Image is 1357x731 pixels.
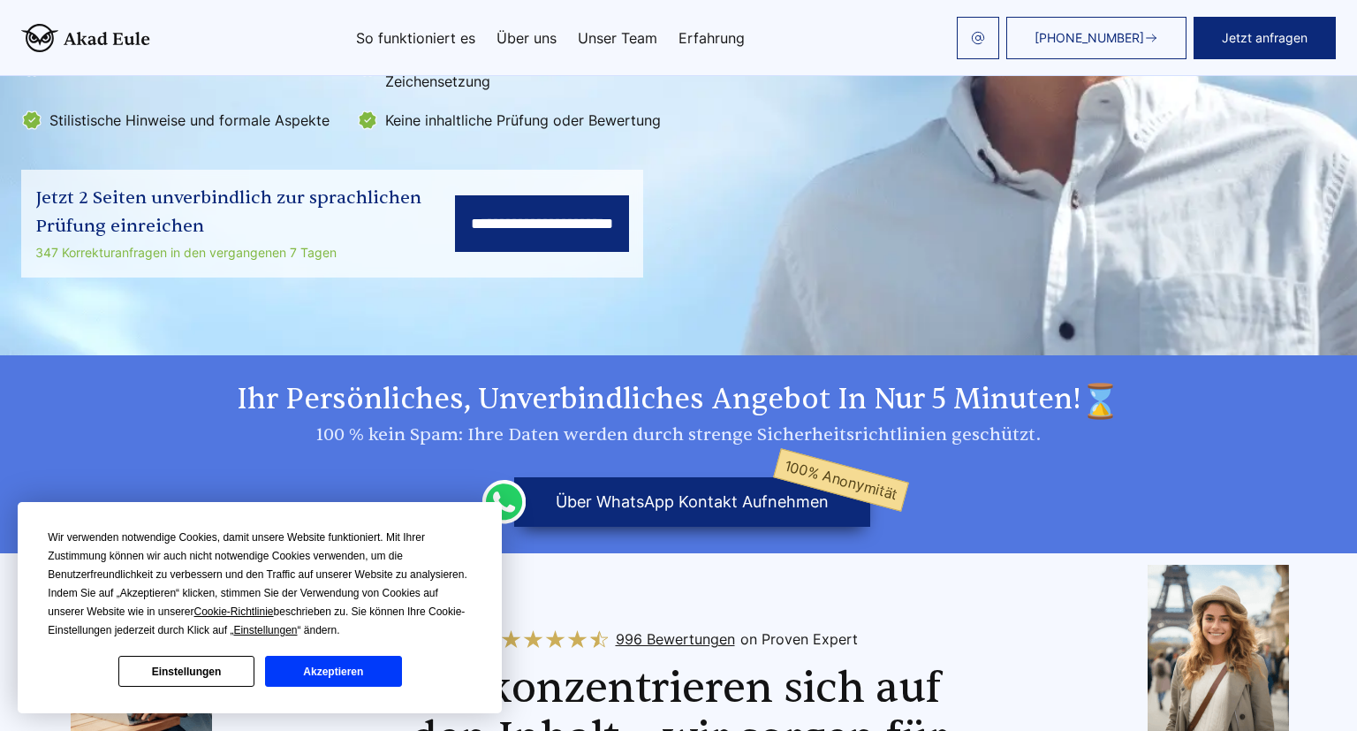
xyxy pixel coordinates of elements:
[1035,31,1144,45] span: [PHONE_NUMBER]
[356,31,475,45] a: So funktioniert es
[21,421,1336,449] div: 100 % kein Spam: Ihre Daten werden durch strenge Sicherheitsrichtlinien geschützt.
[773,448,909,512] span: 100% Anonymität
[1081,382,1120,421] img: time
[500,625,858,653] a: 996 Bewertungenon Proven Expert
[678,31,745,45] a: Erfahrung
[578,31,657,45] a: Unser Team
[1194,17,1336,59] button: Jetzt anfragen
[971,31,985,45] img: email
[265,656,401,687] button: Akzeptieren
[514,477,870,527] button: über WhatsApp Kontakt aufnehmen100% Anonymität
[35,184,455,240] div: Jetzt 2 Seiten unverbindlich zur sprachlichen Prüfung einreichen
[21,106,346,134] li: Stilistische Hinweise und formale Aspekte
[35,242,455,263] div: 347 Korrekturanfragen in den vergangenen 7 Tagen
[616,625,735,653] span: 996 Bewertungen
[497,31,557,45] a: Über uns
[18,502,502,713] div: Cookie Consent Prompt
[118,656,254,687] button: Einstellungen
[1006,17,1186,59] a: [PHONE_NUMBER]
[21,24,150,52] img: logo
[194,605,274,618] span: Cookie-Richtlinie
[48,529,472,640] div: Wir verwenden notwendige Cookies, damit unsere Website funktioniert. Mit Ihrer Zustimmung können ...
[21,382,1336,421] h2: Ihr persönliches, unverbindliches Angebot in nur 5 Minuten!
[233,624,297,636] span: Einstellungen
[357,106,682,134] li: Keine inhaltliche Prüfung oder Bewertung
